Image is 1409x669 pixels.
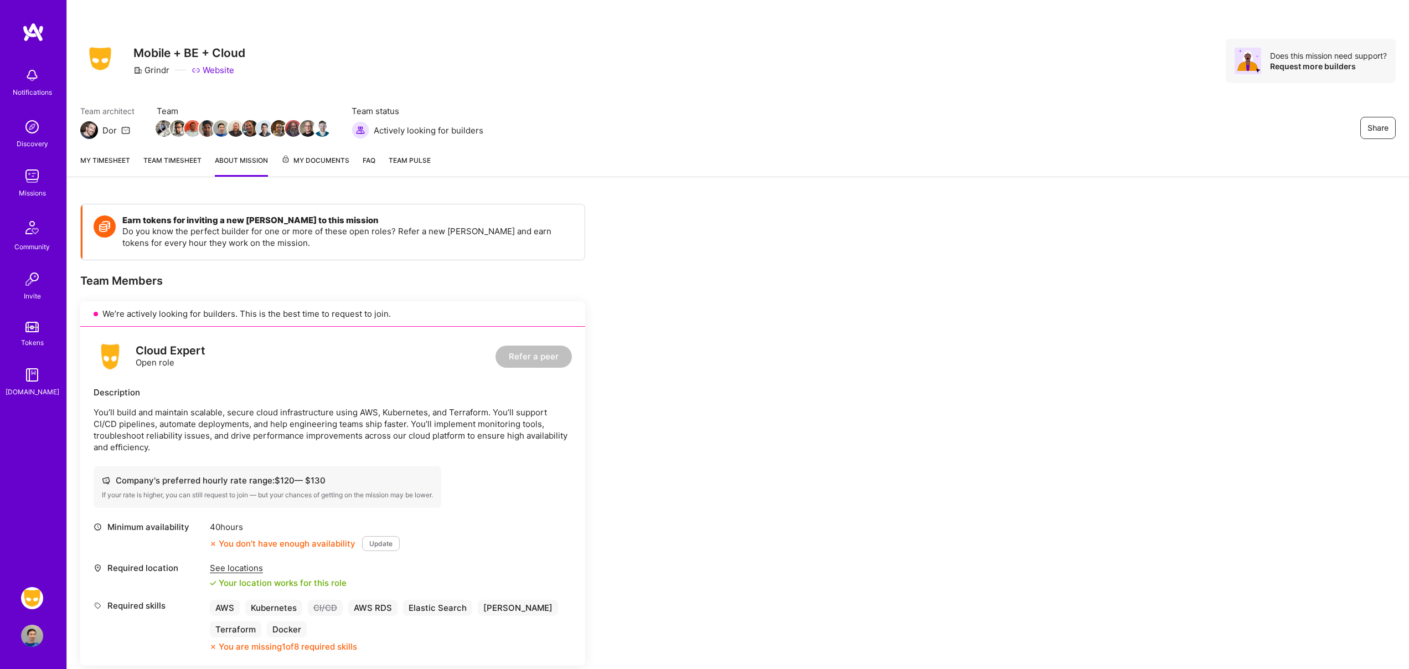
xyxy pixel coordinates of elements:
div: Missions [19,187,46,199]
img: guide book [21,364,43,386]
i: icon Tag [94,601,102,610]
img: Team Member Avatar [256,120,273,137]
div: Description [94,387,572,398]
div: [PERSON_NAME] [478,600,558,616]
div: Required skills [94,600,204,611]
img: User Avatar [21,625,43,647]
div: Required location [94,562,204,574]
div: Dor [102,125,117,136]
a: Team Member Avatar [272,119,286,138]
img: Team Member Avatar [156,120,172,137]
div: CI/CD [308,600,343,616]
i: icon CompanyGray [133,66,142,75]
div: [DOMAIN_NAME] [6,386,59,398]
img: logo [94,340,127,373]
div: Terraform [210,621,261,637]
span: Team architect [80,105,135,117]
a: Team Member Avatar [243,119,257,138]
div: Docker [267,621,307,637]
a: Team timesheet [143,155,202,177]
div: Team Members [80,274,585,288]
a: Team Member Avatar [301,119,315,138]
div: Does this mission need support? [1270,50,1387,61]
div: Discovery [17,138,48,150]
img: Team Member Avatar [228,120,244,137]
div: AWS [210,600,240,616]
span: Team status [352,105,483,117]
img: Invite [21,268,43,290]
div: Minimum availability [94,521,204,533]
div: Grindr [133,64,169,76]
img: Grindr: Mobile + BE + Cloud [21,587,43,609]
span: Team Pulse [389,156,431,164]
div: You are missing 1 of 8 required skills [219,641,357,652]
div: Request more builders [1270,61,1387,71]
i: icon Check [210,580,216,586]
i: icon Cash [102,476,110,485]
button: Share [1360,117,1396,139]
img: Team Member Avatar [184,120,201,137]
img: bell [21,64,43,86]
a: User Avatar [18,625,46,647]
img: Team Member Avatar [300,120,316,137]
img: Actively looking for builders [352,121,369,139]
a: Grindr: Mobile + BE + Cloud [18,587,46,609]
a: Team Member Avatar [315,119,329,138]
div: Company's preferred hourly rate range: $ 120 — $ 130 [102,475,433,486]
div: Tokens [21,337,44,348]
img: Token icon [94,215,116,238]
img: discovery [21,116,43,138]
a: FAQ [363,155,375,177]
a: Team Member Avatar [171,119,185,138]
p: Do you know the perfect builder for one or more of these open roles? Refer a new [PERSON_NAME] an... [122,225,574,249]
a: Team Member Avatar [257,119,272,138]
div: See locations [210,562,347,574]
img: Team Member Avatar [199,120,215,137]
a: Team Pulse [389,155,431,177]
img: Team Member Avatar [271,120,287,137]
h4: Earn tokens for inviting a new [PERSON_NAME] to this mission [122,215,574,225]
span: Actively looking for builders [374,125,483,136]
img: Team Member Avatar [242,120,259,137]
a: Team Member Avatar [185,119,200,138]
div: If your rate is higher, you can still request to join — but your chances of getting on the missio... [102,491,433,500]
a: Website [192,64,234,76]
i: icon Clock [94,523,102,531]
div: Invite [24,290,41,302]
img: Avatar [1235,48,1261,74]
a: Team Member Avatar [229,119,243,138]
span: Team [157,105,329,117]
div: Elastic Search [403,600,472,616]
img: teamwork [21,165,43,187]
a: Team Member Avatar [286,119,301,138]
button: Update [362,536,400,551]
div: Your location works for this role [210,577,347,589]
div: 40 hours [210,521,400,533]
div: Notifications [13,86,52,98]
img: Team Architect [80,121,98,139]
img: Team Member Avatar [285,120,302,137]
i: icon Location [94,564,102,572]
i: icon CloseOrange [210,644,216,650]
div: Community [14,241,50,253]
div: We’re actively looking for builders. This is the best time to request to join. [80,301,585,327]
img: Team Member Avatar [213,120,230,137]
button: Refer a peer [496,346,572,368]
a: My Documents [281,155,349,177]
div: Kubernetes [245,600,302,616]
img: Team Member Avatar [170,120,187,137]
span: My Documents [281,155,349,167]
p: You’ll build and maintain scalable, secure cloud infrastructure using AWS, Kubernetes, and Terraf... [94,406,572,453]
h3: Mobile + BE + Cloud [133,46,245,60]
img: tokens [25,322,39,332]
a: Team Member Avatar [214,119,229,138]
a: Team Member Avatar [200,119,214,138]
span: Share [1367,122,1389,133]
img: logo [22,22,44,42]
a: My timesheet [80,155,130,177]
i: icon Mail [121,126,130,135]
a: Team Member Avatar [157,119,171,138]
i: icon CloseOrange [210,541,216,547]
div: AWS RDS [348,600,398,616]
a: About Mission [215,155,268,177]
